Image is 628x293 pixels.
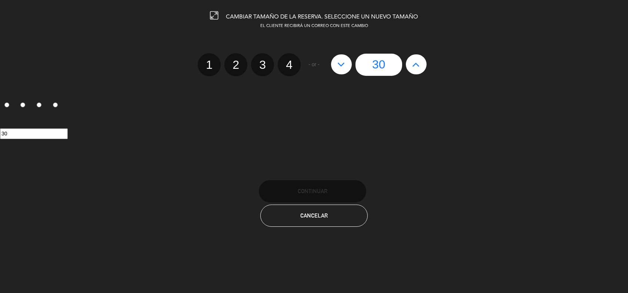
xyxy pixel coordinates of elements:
[49,100,65,112] label: 4
[16,100,33,112] label: 2
[278,53,301,76] label: 4
[308,60,320,69] span: - or -
[260,205,368,227] button: Cancelar
[259,180,366,202] button: Continuar
[4,102,9,107] input: 1
[37,102,41,107] input: 3
[53,102,58,107] input: 4
[226,14,418,20] span: CAMBIAR TAMAÑO DE LA RESERVA. SELECCIONE UN NUEVO TAMAÑO
[20,102,25,107] input: 2
[260,24,368,28] span: EL CLIENTE RECIBIRÁ UN CORREO CON ESTE CAMBIO
[224,53,247,76] label: 2
[33,100,49,112] label: 3
[198,53,221,76] label: 1
[251,53,274,76] label: 3
[298,188,327,194] span: Continuar
[300,212,328,219] span: Cancelar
